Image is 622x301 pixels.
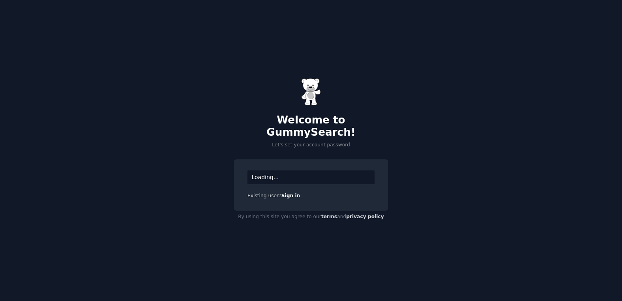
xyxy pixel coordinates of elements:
a: privacy policy [346,214,384,219]
h2: Welcome to GummySearch! [234,114,388,139]
img: Gummy Bear [301,78,321,106]
p: Let's set your account password [234,142,388,149]
span: Existing user? [247,193,281,198]
div: By using this site you agree to our and [234,211,388,223]
a: terms [321,214,337,219]
a: Sign in [281,193,300,198]
div: Loading... [247,170,375,184]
